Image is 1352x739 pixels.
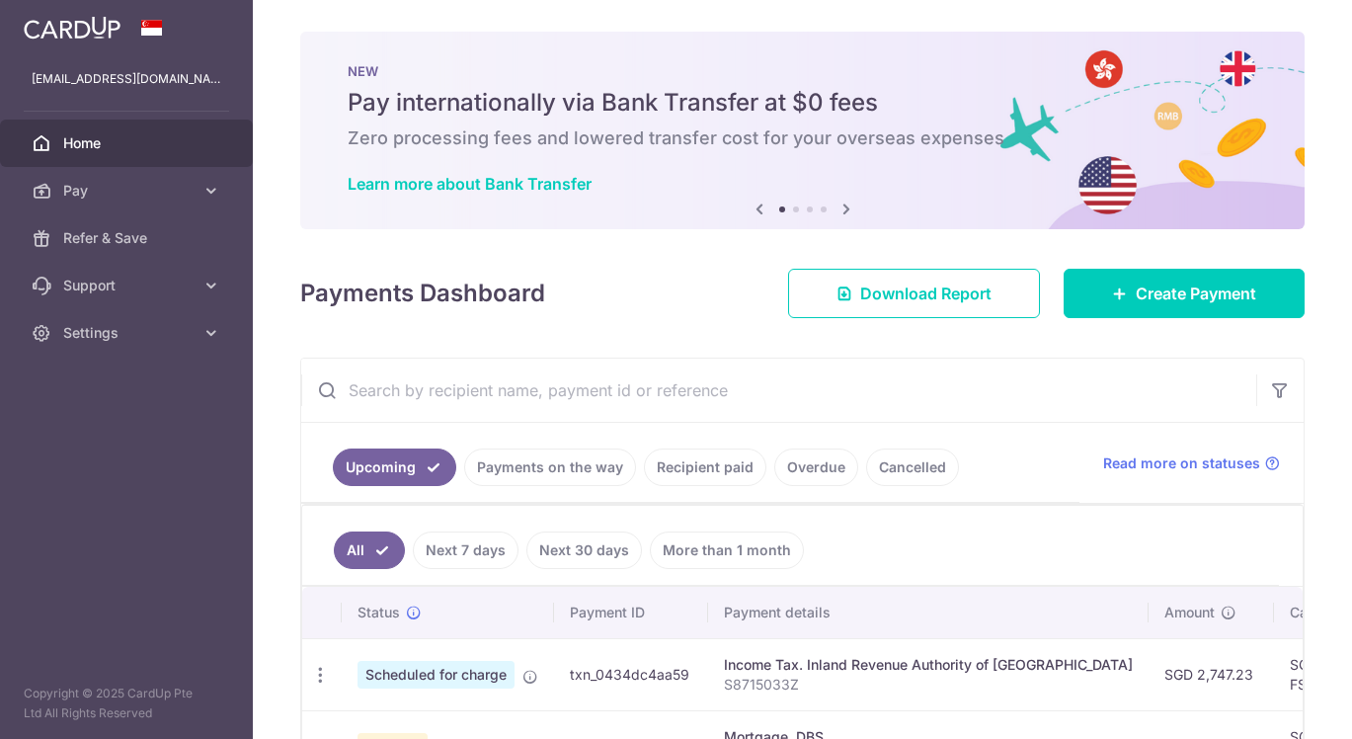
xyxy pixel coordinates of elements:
span: Pay [63,181,194,201]
img: CardUp [24,16,120,40]
p: [EMAIL_ADDRESS][DOMAIN_NAME] [32,69,221,89]
img: Bank transfer banner [300,32,1305,229]
a: Read more on statuses [1103,453,1280,473]
span: Create Payment [1136,282,1256,305]
a: Recipient paid [644,449,766,486]
th: Payment ID [554,587,708,638]
p: NEW [348,63,1257,79]
span: Status [358,603,400,622]
h5: Pay internationally via Bank Transfer at $0 fees [348,87,1257,119]
a: Next 7 days [413,532,518,569]
input: Search by recipient name, payment id or reference [301,359,1256,422]
h4: Payments Dashboard [300,276,545,311]
a: Create Payment [1064,269,1305,318]
span: Settings [63,323,194,343]
h6: Zero processing fees and lowered transfer cost for your overseas expenses [348,126,1257,150]
a: More than 1 month [650,532,804,569]
span: Download Report [860,282,992,305]
span: Amount [1164,603,1215,622]
span: Refer & Save [63,228,194,248]
td: SGD 2,747.23 [1149,638,1274,710]
span: Scheduled for charge [358,661,515,689]
span: Support [63,276,194,295]
a: All [334,532,405,569]
p: S8715033Z [724,675,1133,695]
a: Learn more about Bank Transfer [348,174,592,194]
th: Payment details [708,587,1149,638]
a: Payments on the way [464,449,636,486]
a: Next 30 days [526,532,642,569]
span: Read more on statuses [1103,453,1260,473]
a: Download Report [788,269,1040,318]
a: Cancelled [866,449,959,486]
span: Home [63,133,194,153]
a: Overdue [774,449,858,486]
td: txn_0434dc4aa59 [554,638,708,710]
a: Upcoming [333,449,456,486]
div: Income Tax. Inland Revenue Authority of [GEOGRAPHIC_DATA] [724,655,1133,675]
